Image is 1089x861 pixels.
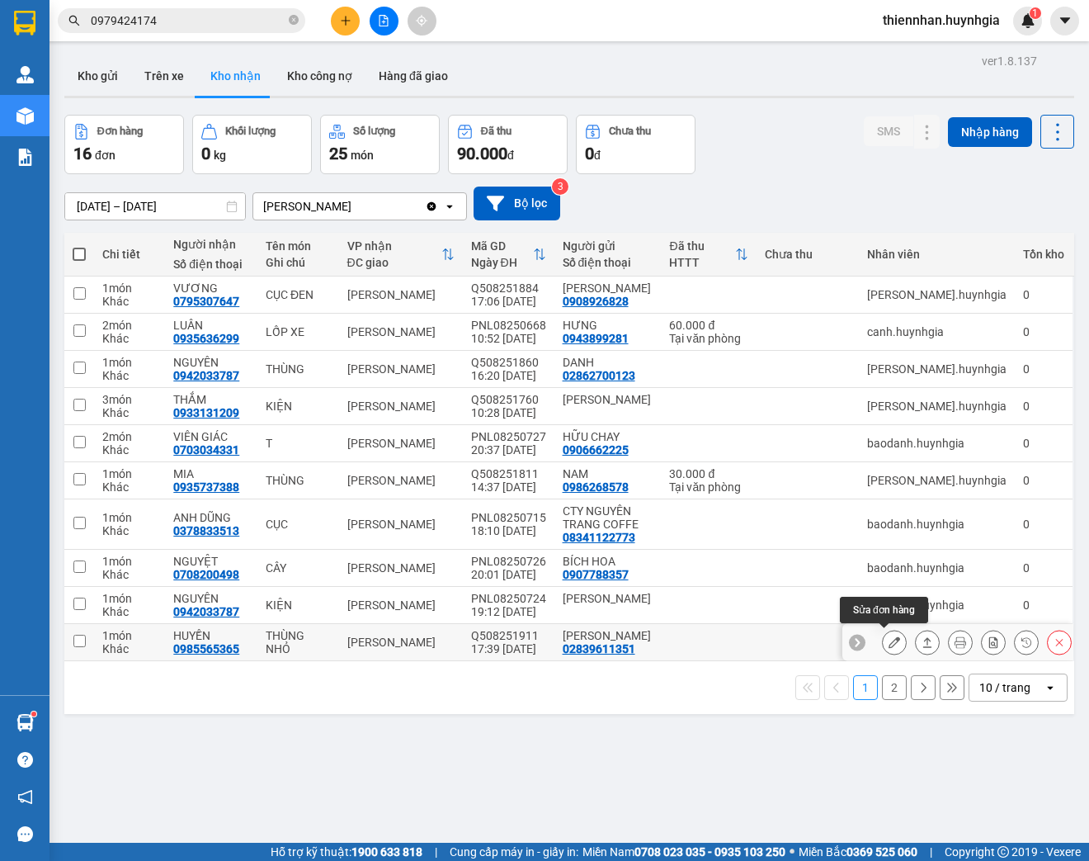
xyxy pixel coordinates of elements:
[563,443,629,457] div: 0906662225
[97,125,143,137] div: Đơn hàng
[7,93,119,110] span: ĐT:02839204577, 02839201727, 02839204577
[173,430,249,443] div: VIÊN GIÁC
[563,356,653,369] div: DANH
[840,597,928,623] div: Sửa đơn hàng
[471,430,546,443] div: PNL08250727
[73,144,92,163] span: 16
[97,20,196,35] strong: [PERSON_NAME]
[1032,7,1038,19] span: 1
[471,281,546,295] div: Q508251884
[17,826,33,842] span: message
[7,7,48,48] img: logo
[471,239,533,253] div: Mã GD
[173,295,239,308] div: 0795307647
[102,605,157,618] div: Khác
[102,629,157,642] div: 1 món
[471,467,546,480] div: Q508251811
[1030,7,1041,19] sup: 1
[16,66,34,83] img: warehouse-icon
[471,256,533,269] div: Ngày ĐH
[443,200,456,213] svg: open
[347,437,455,450] div: [PERSON_NAME]
[16,107,34,125] img: warehouse-icon
[563,369,635,382] div: 02862700123
[266,437,330,450] div: T
[471,406,546,419] div: 10:28 [DATE]
[979,679,1030,696] div: 10 / trang
[1023,598,1064,612] div: 0
[347,636,455,649] div: [PERSON_NAME]
[173,443,239,457] div: 0703034331
[594,149,601,162] span: đ
[173,605,239,618] div: 0942033787
[347,400,455,413] div: [PERSON_NAME]
[471,295,546,308] div: 17:06 [DATE]
[102,555,157,568] div: 1 món
[173,319,249,332] div: LUÂN
[867,598,1006,612] div: baodanh.huynhgia
[471,592,546,605] div: PNL08250724
[563,629,653,642] div: CƯỜNG LÂM
[91,12,285,30] input: Tìm tên, số ĐT hoặc mã đơn
[173,480,239,494] div: 0935737388
[867,400,1006,413] div: nguyen.huynhgia
[266,239,330,253] div: Tên món
[867,325,1006,338] div: canh.huynhgia
[471,568,546,581] div: 20:01 [DATE]
[102,467,157,480] div: 1 món
[173,592,249,605] div: NGUYÊN
[102,356,157,369] div: 1 món
[471,605,546,618] div: 19:12 [DATE]
[867,561,1006,575] div: baodanh.huynhgia
[471,319,546,332] div: PNL08250668
[347,239,441,253] div: VP nhận
[331,7,360,35] button: plus
[339,233,463,277] th: Toggle SortBy
[102,393,157,406] div: 3 món
[173,238,249,251] div: Người nhận
[563,319,653,332] div: HƯNG
[173,511,249,524] div: ANH DŨNG
[930,843,932,861] span: |
[661,233,756,277] th: Toggle SortBy
[471,642,546,655] div: 17:39 [DATE]
[266,256,330,269] div: Ghi chú
[669,256,734,269] div: HTTT
[471,443,546,457] div: 20:37 [DATE]
[347,362,455,376] div: [PERSON_NAME]
[347,598,455,612] div: [PERSON_NAME]
[266,518,330,531] div: CỤC
[14,11,35,35] img: logo-vxr
[870,10,1013,31] span: thiennhan.huynhgia
[35,114,212,127] span: ----------------------------------------------
[915,630,940,655] div: Giao hàng
[173,258,249,271] div: Số điện thoại
[64,115,184,174] button: Đơn hàng16đơn
[173,524,239,537] div: 0378833513
[197,56,274,96] button: Kho nhận
[669,319,747,332] div: 60.000 đ
[471,369,546,382] div: 16:20 [DATE]
[353,125,395,137] div: Số lượng
[125,93,223,110] span: ĐT: 0878 791 791, 0258 629 6789
[481,125,511,137] div: Đã thu
[882,630,907,655] div: Sửa đơn hàng
[102,524,157,537] div: Khác
[173,406,239,419] div: 0933131209
[266,474,330,487] div: THÙNG
[563,256,653,269] div: Số điện thoại
[853,675,878,700] button: 1
[102,480,157,494] div: Khác
[102,319,157,332] div: 2 món
[1023,437,1064,450] div: 0
[64,56,131,96] button: Kho gửi
[765,248,851,261] div: Chưa thu
[474,187,560,220] button: Bộ lọc
[266,598,330,612] div: KIỆN
[634,845,785,859] strong: 0708 023 035 - 0935 103 250
[425,200,438,213] svg: Clear value
[669,467,747,480] div: 30.000 đ
[997,846,1009,858] span: copyright
[274,56,365,96] button: Kho công nợ
[471,555,546,568] div: PNL08250726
